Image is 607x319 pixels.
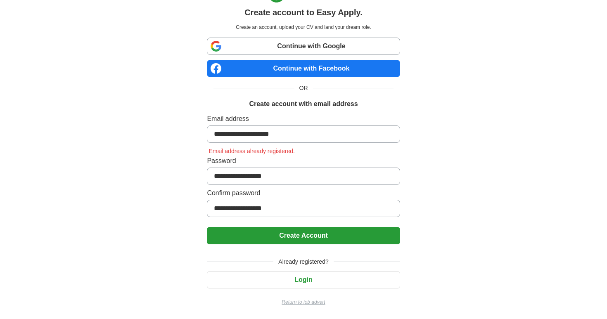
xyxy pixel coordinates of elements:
[207,148,296,154] span: Email address already registered.
[207,298,400,306] a: Return to job advert
[207,271,400,288] button: Login
[207,114,400,124] label: Email address
[294,84,313,92] span: OR
[273,258,333,266] span: Already registered?
[207,38,400,55] a: Continue with Google
[209,24,398,31] p: Create an account, upload your CV and land your dream role.
[207,227,400,244] button: Create Account
[207,60,400,77] a: Continue with Facebook
[207,188,400,198] label: Confirm password
[249,99,358,109] h1: Create account with email address
[207,156,400,166] label: Password
[207,276,400,283] a: Login
[244,6,363,19] h1: Create account to Easy Apply.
